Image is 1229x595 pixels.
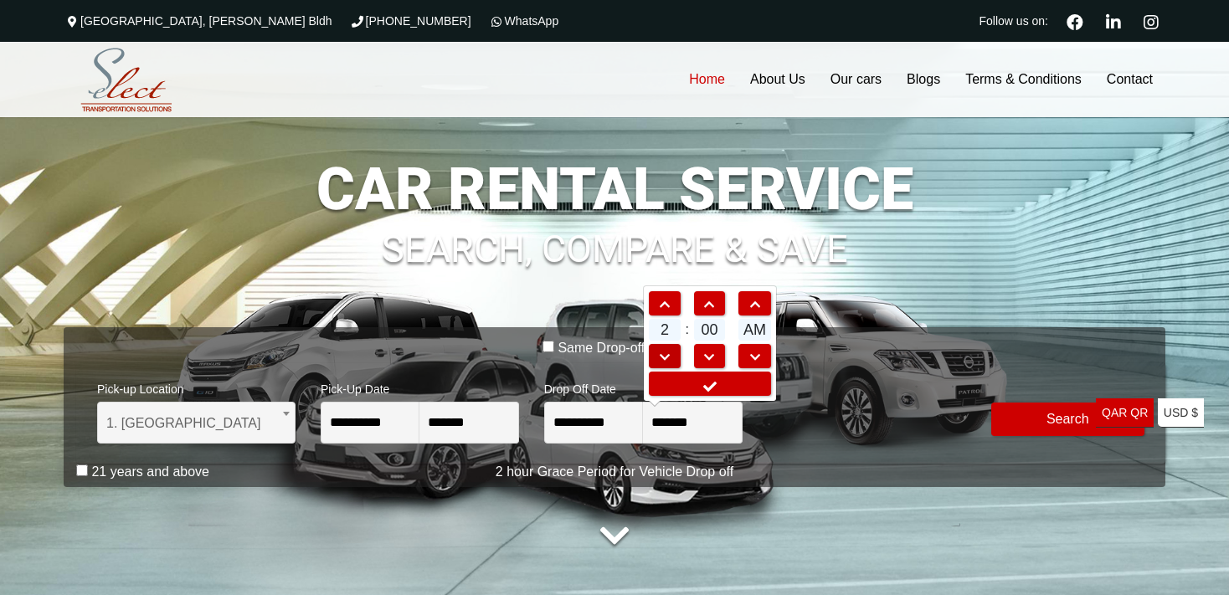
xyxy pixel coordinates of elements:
[97,402,296,444] span: 1. Hamad International Airport
[1094,42,1165,117] a: Contact
[694,319,726,341] span: 00
[64,160,1165,218] h1: CAR RENTAL SERVICE
[544,372,743,402] span: Drop Off Date
[488,14,559,28] a: WhatsApp
[818,42,894,117] a: Our cars
[64,462,1165,482] p: 2 hour Grace Period for Vehicle Drop off
[68,44,185,116] img: Select Rent a Car
[894,42,953,117] a: Blogs
[91,464,209,480] label: 21 years and above
[1060,12,1090,30] a: Facebook
[106,403,286,444] span: 1. Hamad International Airport
[991,403,1145,436] button: Modify Search
[1098,12,1128,30] a: Linkedin
[738,42,818,117] a: About Us
[649,319,681,341] span: 2
[97,372,296,402] span: Pick-up Location
[676,42,738,117] a: Home
[953,42,1094,117] a: Terms & Conditions
[349,14,471,28] a: [PHONE_NUMBER]
[1096,398,1154,428] a: QAR QR
[558,340,699,356] label: Same Drop-off Location
[321,372,519,402] span: Pick-Up Date
[682,317,692,342] td: :
[1136,12,1165,30] a: Instagram
[1158,398,1204,428] a: USD $
[64,205,1165,269] h1: SEARCH, COMPARE & SAVE
[738,319,771,341] span: AM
